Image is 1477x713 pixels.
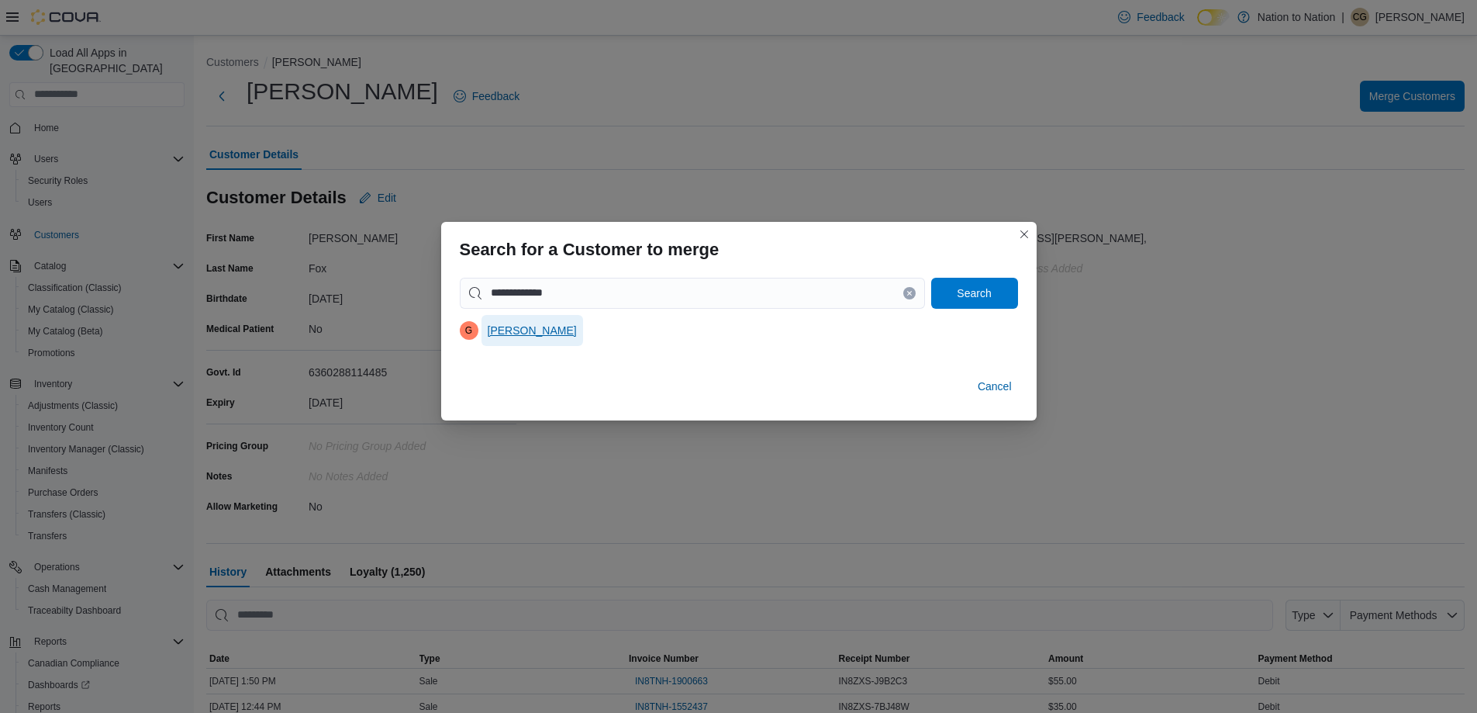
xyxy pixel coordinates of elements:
div: Gabrielle [460,321,478,340]
span: Search [957,286,991,301]
button: Search [931,278,1018,309]
span: G [465,321,472,340]
button: Cancel [971,371,1018,402]
span: [PERSON_NAME] [488,323,577,338]
span: Cancel [978,379,1012,394]
button: Clear input [903,287,916,299]
h3: Search for a Customer to merge [460,241,720,259]
button: Closes this modal window [1015,225,1034,244]
button: [PERSON_NAME] [481,315,583,346]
